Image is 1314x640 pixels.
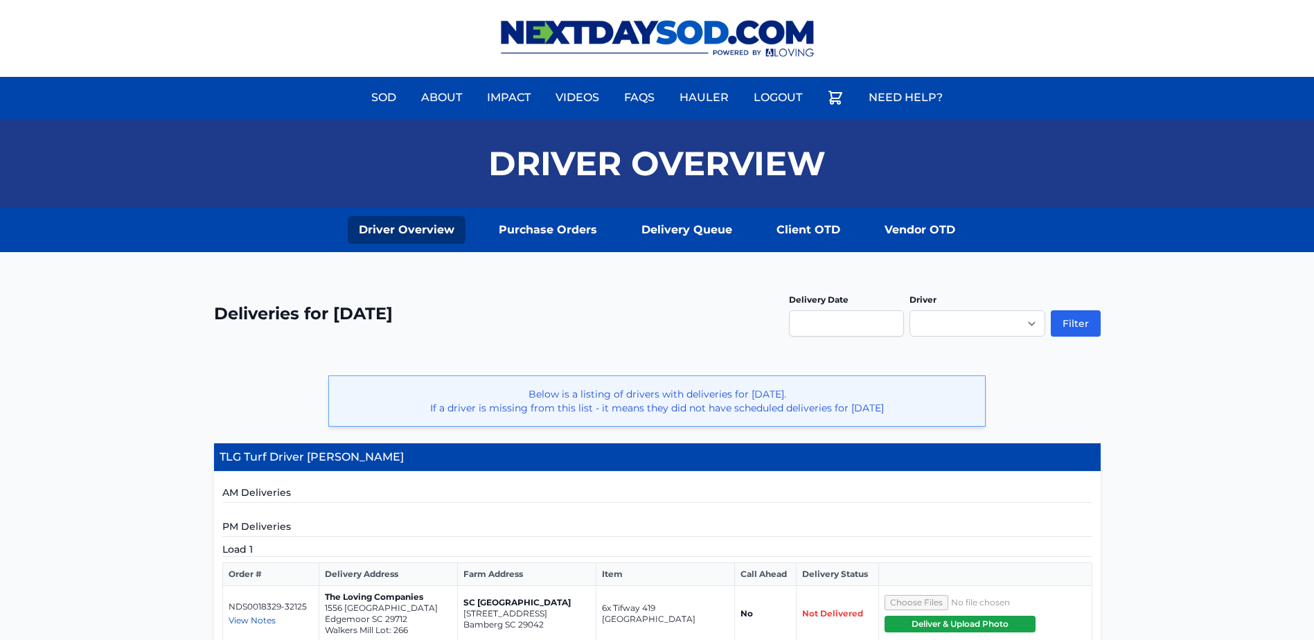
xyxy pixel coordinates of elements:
[325,625,452,636] p: Walkers Mill Lot: 266
[413,81,470,114] a: About
[214,303,393,325] h2: Deliveries for [DATE]
[802,608,863,619] span: Not Delivered
[463,597,590,608] p: SC [GEOGRAPHIC_DATA]
[488,147,826,180] h1: Driver Overview
[671,81,737,114] a: Hauler
[885,616,1036,632] button: Deliver & Upload Photo
[325,603,452,614] p: 1556 [GEOGRAPHIC_DATA]
[740,608,753,619] strong: No
[488,216,608,244] a: Purchase Orders
[630,216,743,244] a: Delivery Queue
[547,81,607,114] a: Videos
[596,563,734,586] th: Item
[765,216,851,244] a: Client OTD
[457,563,596,586] th: Farm Address
[479,81,539,114] a: Impact
[616,81,663,114] a: FAQs
[909,294,936,305] label: Driver
[734,563,796,586] th: Call Ahead
[229,601,313,612] p: NDS0018329-32125
[325,614,452,625] p: Edgemoor SC 29712
[1051,310,1101,337] button: Filter
[348,216,465,244] a: Driver Overview
[860,81,951,114] a: Need Help?
[873,216,966,244] a: Vendor OTD
[340,387,974,415] p: Below is a listing of drivers with deliveries for [DATE]. If a driver is missing from this list -...
[789,294,849,305] label: Delivery Date
[222,486,1092,503] h5: AM Deliveries
[229,615,276,625] span: View Notes
[222,563,319,586] th: Order #
[325,592,452,603] p: The Loving Companies
[363,81,405,114] a: Sod
[222,542,1092,557] h5: Load 1
[222,519,1092,537] h5: PM Deliveries
[797,563,879,586] th: Delivery Status
[463,619,590,630] p: Bamberg SC 29042
[319,563,457,586] th: Delivery Address
[745,81,810,114] a: Logout
[214,443,1101,472] h4: TLG Turf Driver [PERSON_NAME]
[463,608,590,619] p: [STREET_ADDRESS]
